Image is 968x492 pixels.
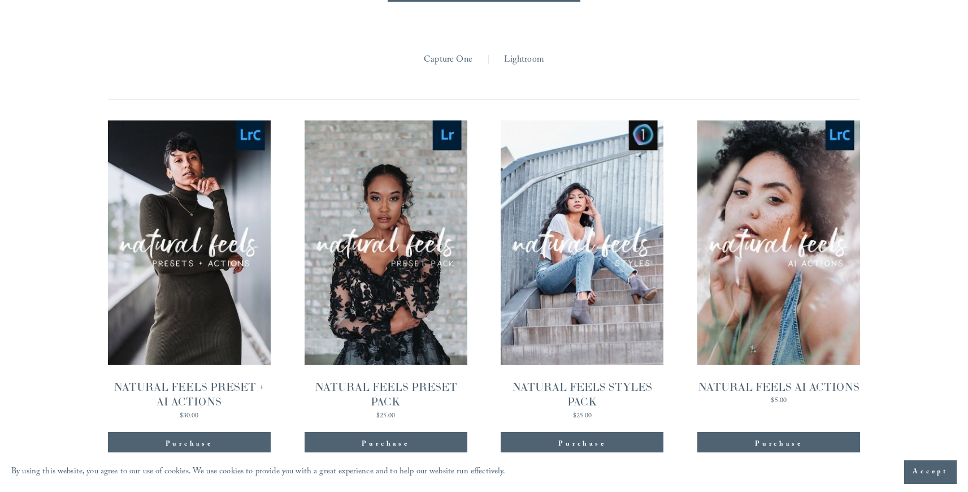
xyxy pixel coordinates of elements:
a: NATURAL FEELS PRESET PACK [305,120,467,420]
a: Capture One [424,51,472,69]
div: $30.00 [108,413,271,420]
a: NATURAL FEELS PRESET + AI ACTIONS [108,120,271,420]
div: Purchase [108,432,271,457]
div: Purchase [558,439,606,450]
div: Purchase [305,432,467,457]
span: Accept [913,467,948,478]
p: By using this website, you agree to our use of cookies. We use cookies to provide you with a grea... [11,464,506,481]
div: $25.00 [305,413,467,420]
div: $25.00 [501,413,663,420]
a: NATURAL FEELS AI ACTIONS [697,120,860,420]
a: Lightroom [504,51,544,69]
div: Purchase [501,432,663,457]
div: Purchase [362,439,409,450]
div: NATURAL FEELS PRESET + AI ACTIONS [108,379,271,410]
div: NATURAL FEELS AI ACTIONS [697,379,860,395]
div: Purchase [755,439,802,450]
button: Accept [904,460,957,484]
div: Purchase [166,439,213,450]
div: NATURAL FEELS STYLES PACK [501,379,663,410]
div: NATURAL FEELS PRESET PACK [305,379,467,410]
span: | [487,51,490,69]
a: NATURAL FEELS STYLES PACK [501,120,663,420]
div: $5.00 [697,398,860,404]
div: Purchase [697,432,860,457]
